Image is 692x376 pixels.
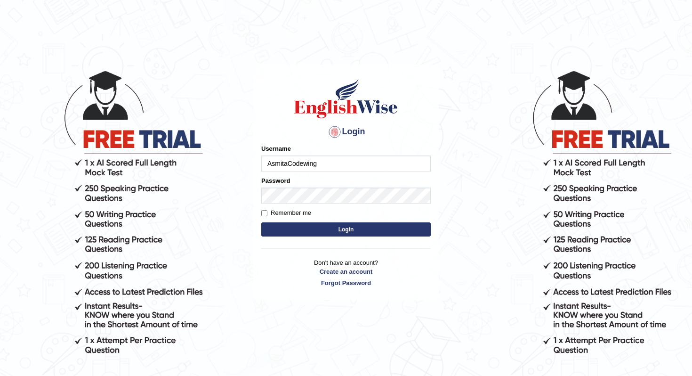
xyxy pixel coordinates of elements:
[261,208,311,218] label: Remember me
[261,144,291,153] label: Username
[261,222,431,237] button: Login
[292,77,400,120] img: Logo of English Wise sign in for intelligent practice with AI
[261,176,290,185] label: Password
[261,278,431,287] a: Forgot Password
[261,258,431,287] p: Don't have an account?
[261,124,431,139] h4: Login
[261,267,431,276] a: Create an account
[261,210,267,216] input: Remember me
